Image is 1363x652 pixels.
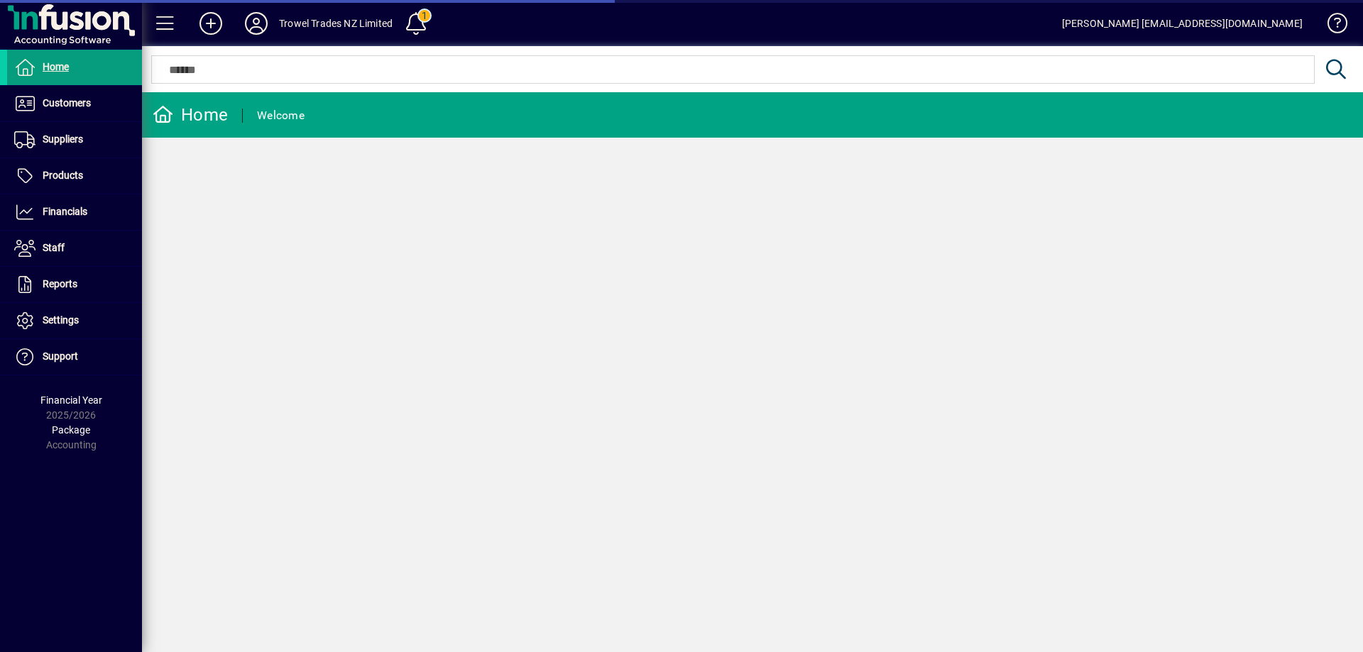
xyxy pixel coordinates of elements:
a: Settings [7,303,142,338]
span: Products [43,170,83,181]
a: Suppliers [7,122,142,158]
a: Products [7,158,142,194]
span: Customers [43,97,91,109]
a: Reports [7,267,142,302]
a: Financials [7,194,142,230]
div: [PERSON_NAME] [EMAIL_ADDRESS][DOMAIN_NAME] [1062,12,1303,35]
span: Home [43,61,69,72]
span: Settings [43,314,79,326]
span: Package [52,424,90,436]
button: Profile [234,11,279,36]
div: Welcome [257,104,305,127]
button: Add [188,11,234,36]
a: Knowledge Base [1317,3,1345,49]
span: Suppliers [43,133,83,145]
span: Reports [43,278,77,289]
span: Staff [43,242,65,253]
a: Support [7,339,142,375]
a: Staff [7,231,142,266]
span: Financial Year [40,394,102,406]
div: Trowel Trades NZ Limited [279,12,393,35]
span: Support [43,350,78,362]
div: Home [153,104,228,126]
span: Financials [43,206,87,217]
a: Customers [7,86,142,121]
